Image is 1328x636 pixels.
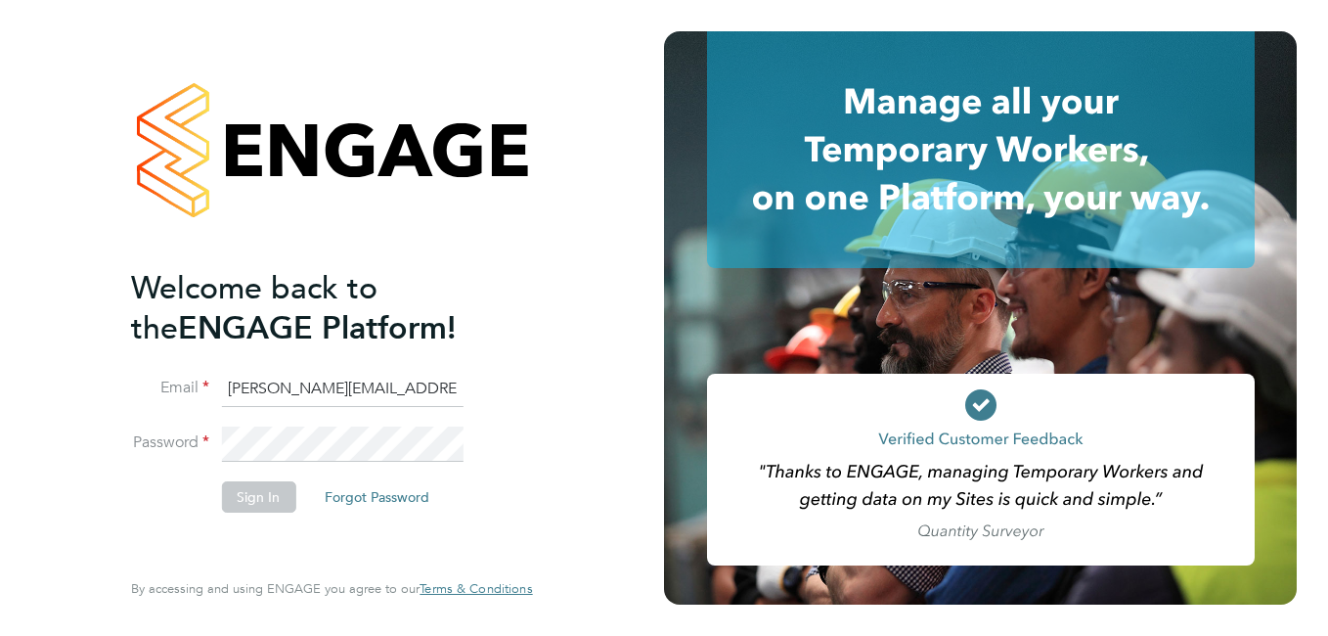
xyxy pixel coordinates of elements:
input: Enter your work email... [221,372,463,407]
span: Welcome back to the [131,269,377,347]
span: By accessing and using ENGAGE you agree to our [131,580,532,597]
a: Terms & Conditions [420,581,532,597]
label: Email [131,378,209,398]
span: Terms & Conditions [420,580,532,597]
h2: ENGAGE Platform! [131,268,512,348]
label: Password [131,432,209,453]
button: Forgot Password [309,481,445,513]
button: Sign In [221,481,295,513]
